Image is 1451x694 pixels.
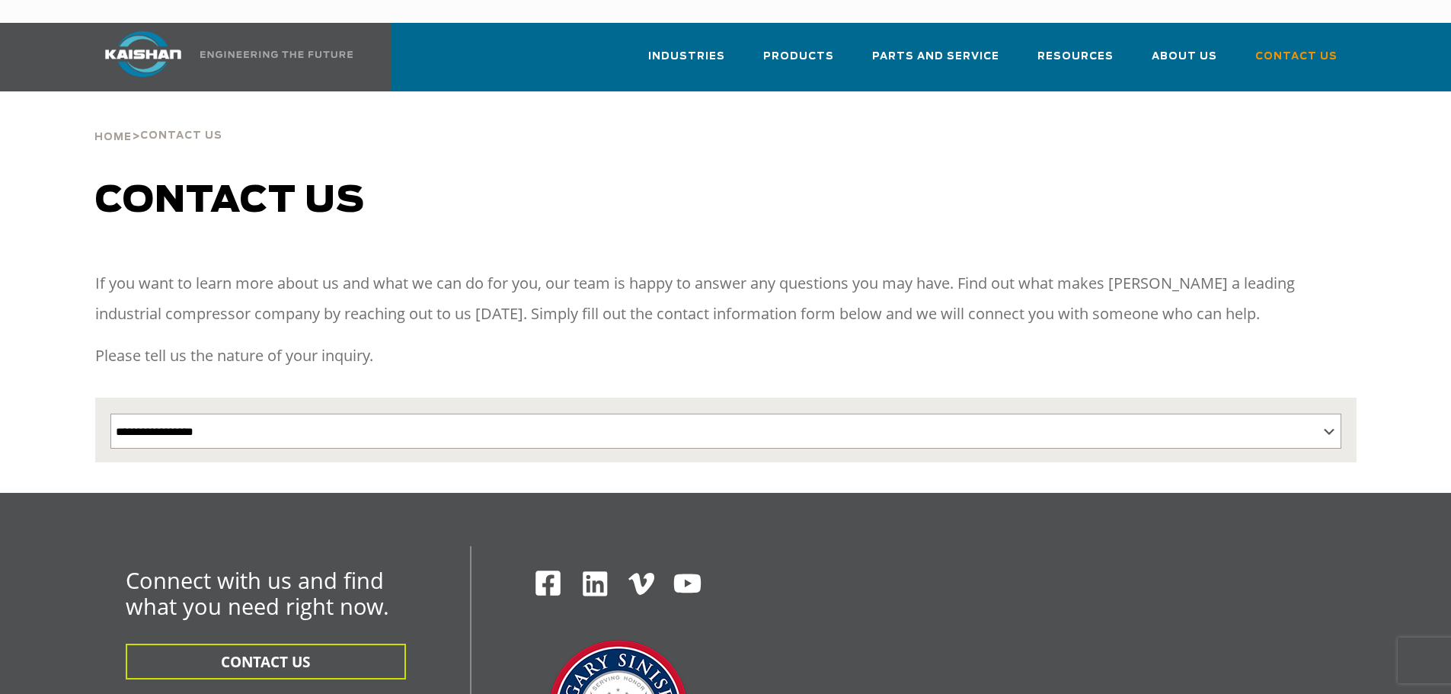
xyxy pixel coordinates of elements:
span: Connect with us and find what you need right now. [126,565,389,621]
p: If you want to learn more about us and what we can do for you, our team is happy to answer any qu... [95,268,1357,329]
span: About Us [1152,48,1217,66]
span: Contact Us [1255,48,1338,66]
img: Linkedin [580,569,610,599]
p: Please tell us the nature of your inquiry. [95,341,1357,371]
div: > [94,91,222,149]
span: Contact Us [140,131,222,141]
span: Parts and Service [872,48,999,66]
img: Vimeo [628,573,654,595]
img: kaishan logo [86,31,200,77]
img: Youtube [673,569,702,599]
img: Facebook [534,569,562,597]
img: Engineering the future [200,51,353,58]
span: Products [763,48,834,66]
span: Resources [1037,48,1114,66]
a: Home [94,130,132,143]
a: Resources [1037,37,1114,88]
a: Products [763,37,834,88]
a: Contact Us [1255,37,1338,88]
span: Industries [648,48,725,66]
button: CONTACT US [126,644,406,680]
span: Contact us [95,183,365,219]
a: Kaishan USA [86,23,356,91]
a: Parts and Service [872,37,999,88]
a: Industries [648,37,725,88]
a: About Us [1152,37,1217,88]
span: Home [94,133,132,142]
